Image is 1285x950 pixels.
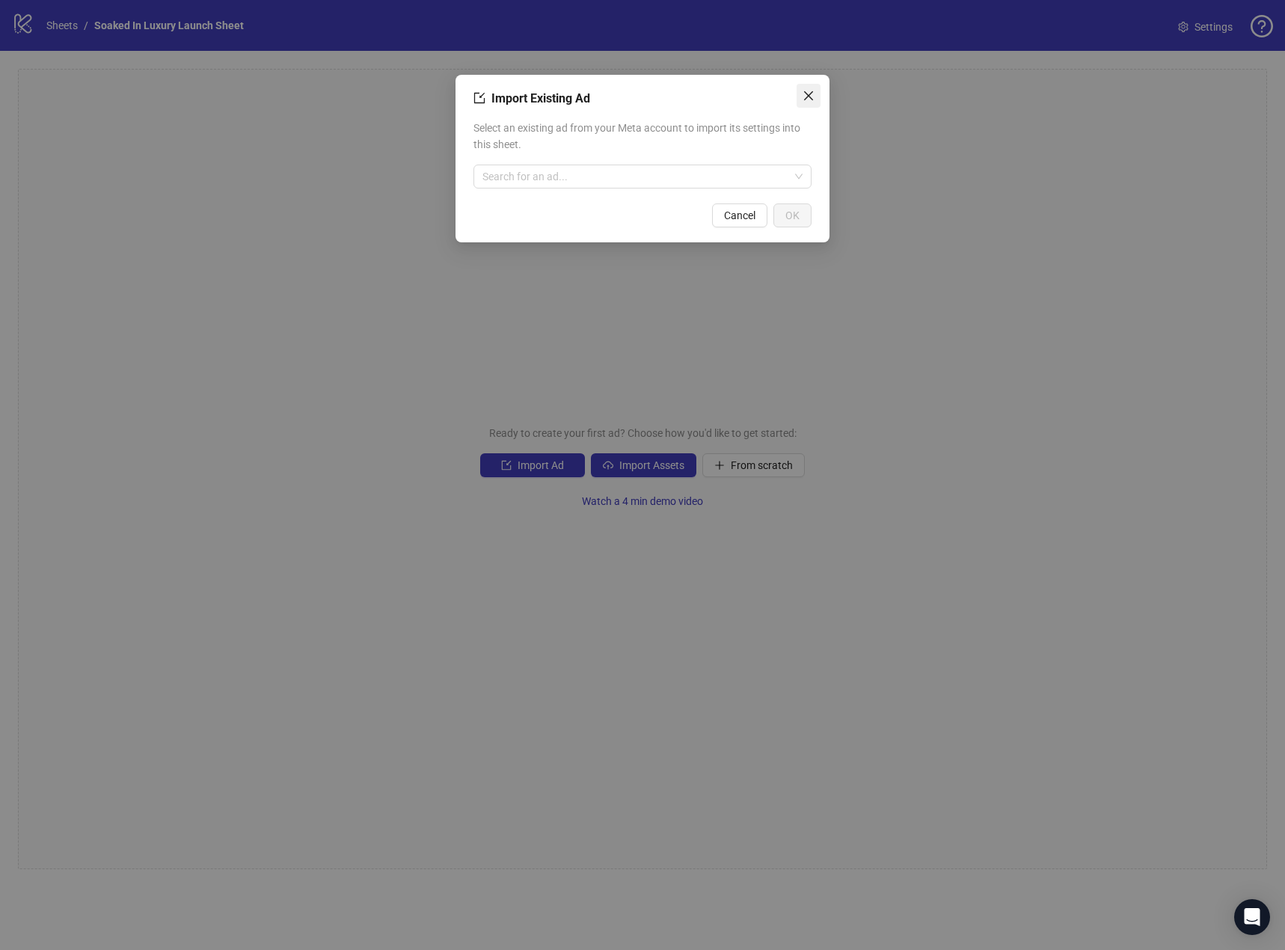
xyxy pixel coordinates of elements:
[797,84,821,108] button: Close
[724,209,755,221] span: Cancel
[473,120,812,153] span: Select an existing ad from your Meta account to import its settings into this sheet.
[803,90,815,102] span: close
[1234,899,1270,935] div: Open Intercom Messenger
[491,91,590,105] span: Import Existing Ad
[773,203,812,227] button: OK
[473,92,485,104] span: import
[712,203,767,227] button: Cancel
